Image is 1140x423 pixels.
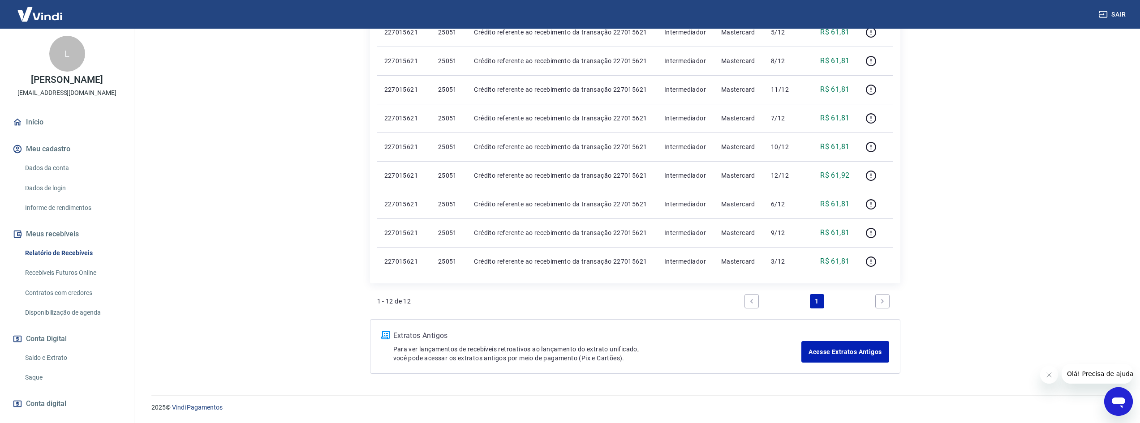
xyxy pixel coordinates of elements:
p: Crédito referente ao recebimento da transação 227015621 [474,200,650,209]
p: 3/12 [771,257,798,266]
p: Mastercard [721,228,757,237]
p: Intermediador [664,200,707,209]
a: Dados de login [22,179,123,197]
a: Saque [22,368,123,387]
p: 227015621 [384,28,424,37]
p: Intermediador [664,114,707,123]
p: Mastercard [721,200,757,209]
a: Informe de rendimentos [22,199,123,217]
a: Contratos com credores [22,284,123,302]
p: R$ 61,81 [820,199,849,209]
p: 25051 [438,56,460,65]
p: R$ 61,81 [820,84,849,95]
a: Saldo e Extrato [22,349,123,367]
a: Acesse Extratos Antigos [801,341,889,363]
span: Conta digital [26,397,66,410]
p: Crédito referente ao recebimento da transação 227015621 [474,228,650,237]
a: Vindi Pagamentos [172,404,223,411]
p: Intermediador [664,28,707,37]
button: Meu cadastro [11,139,123,159]
p: 227015621 [384,85,424,94]
p: 5/12 [771,28,798,37]
p: Intermediador [664,142,707,151]
p: 8/12 [771,56,798,65]
button: Conta Digital [11,329,123,349]
p: 25051 [438,228,460,237]
p: Crédito referente ao recebimento da transação 227015621 [474,28,650,37]
p: 25051 [438,200,460,209]
iframe: Fechar mensagem [1040,366,1058,384]
img: Vindi [11,0,69,28]
p: R$ 61,81 [820,227,849,238]
p: 227015621 [384,257,424,266]
p: Mastercard [721,171,757,180]
button: Meus recebíveis [11,224,123,244]
a: Page 1 is your current page [810,294,824,308]
p: Intermediador [664,228,707,237]
p: 7/12 [771,114,798,123]
iframe: Mensagem da empresa [1062,364,1133,384]
p: 227015621 [384,228,424,237]
a: Relatório de Recebíveis [22,244,123,262]
p: Crédito referente ao recebimento da transação 227015621 [474,85,650,94]
p: 2025 © [151,403,1118,412]
img: ícone [381,331,390,339]
a: Previous page [744,294,759,308]
p: 227015621 [384,200,424,209]
p: 227015621 [384,114,424,123]
p: 25051 [438,171,460,180]
p: 25051 [438,28,460,37]
p: 11/12 [771,85,798,94]
p: Extratos Antigos [393,330,802,341]
p: Mastercard [721,114,757,123]
p: 1 - 12 de 12 [377,297,411,306]
p: Crédito referente ao recebimento da transação 227015621 [474,257,650,266]
a: Dados da conta [22,159,123,177]
p: [PERSON_NAME] [31,75,103,85]
a: Conta digital [11,394,123,414]
iframe: Botão para abrir a janela de mensagens [1104,387,1133,416]
p: Mastercard [721,142,757,151]
div: L [49,36,85,72]
p: Intermediador [664,257,707,266]
p: 25051 [438,257,460,266]
button: Sair [1097,6,1129,23]
p: 227015621 [384,142,424,151]
p: 12/12 [771,171,798,180]
p: 9/12 [771,228,798,237]
p: Crédito referente ao recebimento da transação 227015621 [474,56,650,65]
p: R$ 61,81 [820,56,849,66]
p: [EMAIL_ADDRESS][DOMAIN_NAME] [17,88,116,98]
p: 25051 [438,114,460,123]
span: Olá! Precisa de ajuda? [5,6,75,13]
p: R$ 61,92 [820,170,849,181]
p: Intermediador [664,56,707,65]
p: Para ver lançamentos de recebíveis retroativos ao lançamento do extrato unificado, você pode aces... [393,345,802,363]
p: 25051 [438,142,460,151]
p: Intermediador [664,171,707,180]
p: Crédito referente ao recebimento da transação 227015621 [474,142,650,151]
p: 227015621 [384,171,424,180]
p: 25051 [438,85,460,94]
p: Mastercard [721,56,757,65]
p: Mastercard [721,28,757,37]
a: Next page [875,294,890,308]
p: 10/12 [771,142,798,151]
p: 6/12 [771,200,798,209]
p: R$ 61,81 [820,256,849,267]
p: Crédito referente ao recebimento da transação 227015621 [474,114,650,123]
a: Disponibilização de agenda [22,303,123,322]
a: Início [11,112,123,132]
p: Crédito referente ao recebimento da transação 227015621 [474,171,650,180]
p: Mastercard [721,85,757,94]
a: Recebíveis Futuros Online [22,264,123,282]
p: Intermediador [664,85,707,94]
ul: Pagination [741,291,893,312]
p: R$ 61,81 [820,141,849,152]
p: R$ 61,81 [820,27,849,38]
p: 227015621 [384,56,424,65]
p: R$ 61,81 [820,113,849,124]
p: Mastercard [721,257,757,266]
